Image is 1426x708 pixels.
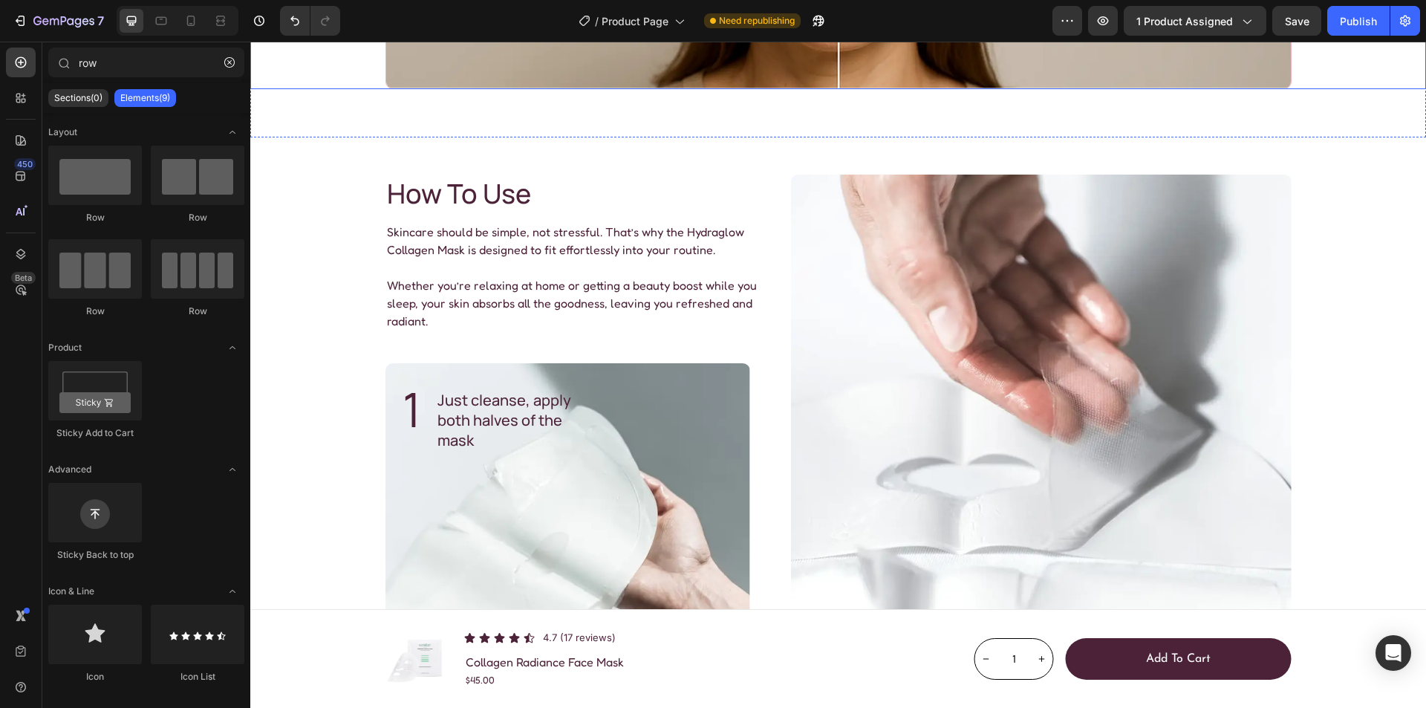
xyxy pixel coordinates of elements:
[541,133,1041,698] div: Background Image
[221,579,244,603] span: Toggle open
[120,92,170,104] p: Elements(9)
[151,211,244,224] div: Row
[48,126,77,139] span: Layout
[214,630,375,648] div: $45.00
[280,6,340,36] div: Undo/Redo
[6,6,111,36] button: 7
[221,336,244,360] span: Toggle open
[151,670,244,683] div: Icon List
[48,305,142,318] div: Row
[896,608,960,626] div: Add to cart
[187,348,345,409] p: Just cleanse, apply both halves of the mask
[815,597,1041,638] button: Add to cart
[1124,6,1266,36] button: 1 product assigned
[719,14,795,27] span: Need republishing
[602,13,668,29] span: Product Page
[14,158,36,170] div: 450
[1272,6,1321,36] button: Save
[152,339,170,397] p: 1
[137,181,508,217] p: Skincare should be simple, not stressful. That’s why the Hydraglow Collagen Mask is designed to f...
[1285,15,1309,27] span: Save
[48,48,244,77] input: Search Sections & Elements
[1340,13,1377,29] div: Publish
[1375,635,1411,671] div: Open Intercom Messenger
[293,589,365,604] p: 4.7 (17 reviews)
[135,322,500,698] div: Background Image
[135,133,509,172] h2: how to use
[48,426,142,440] div: Sticky Add to Cart
[221,458,244,481] span: Toggle open
[48,585,94,598] span: Icon & Line
[48,463,91,476] span: Advanced
[137,235,508,288] p: Whether you’re relaxing at home or getting a beauty boost while you sleep, your skin absorbs all ...
[725,597,747,637] button: decrement
[214,612,375,629] h1: Collagen Radiance Face Mask
[48,211,142,224] div: Row
[747,597,781,637] input: quantity
[1327,6,1390,36] button: Publish
[1136,13,1233,29] span: 1 product assigned
[97,12,104,30] p: 7
[48,341,82,354] span: Product
[54,92,102,104] p: Sections(0)
[48,670,142,683] div: Icon
[48,548,142,562] div: Sticky Back to top
[11,272,36,284] div: Beta
[250,42,1426,708] iframe: Design area
[221,120,244,144] span: Toggle open
[151,305,244,318] div: Row
[595,13,599,29] span: /
[781,597,803,637] button: increment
